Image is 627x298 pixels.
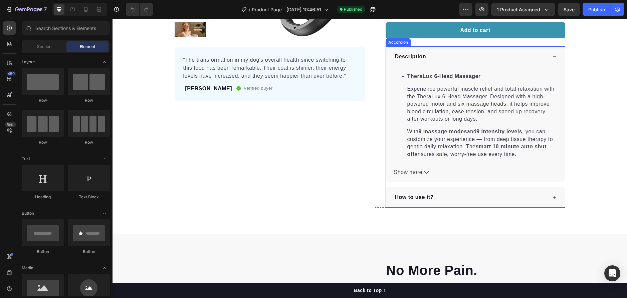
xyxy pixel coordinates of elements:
div: Button [68,249,110,255]
span: Toggle open [99,153,110,164]
span: Product Page - [DATE] 10:46:51 [252,6,321,13]
span: Element [80,44,95,50]
span: Button [22,210,34,216]
p: How to use it? [282,175,321,183]
span: / [249,6,250,13]
span: Show more [281,150,310,158]
p: Experience powerful muscle relief and total relaxation with the TheraLux 6-Head Massager. Designe... [295,67,444,104]
iframe: Design area [113,19,627,298]
div: Back to Top ↑ [241,268,273,275]
span: Published [344,6,362,12]
div: 450 [6,71,16,76]
p: 7 [44,5,47,13]
div: Heading [22,194,64,200]
strong: TheraLux 6-Head Massager [295,55,368,60]
button: Add to cart [273,4,453,20]
button: Save [558,3,580,16]
span: Toggle open [99,57,110,67]
div: Row [68,97,110,103]
span: Save [564,7,575,12]
input: Search Sections & Elements [22,21,110,35]
div: Button [22,249,64,255]
div: Accordion [274,21,297,27]
button: 1 product assigned [491,3,555,16]
span: Toggle open [99,208,110,219]
strong: 9 massage modes [306,110,355,116]
strong: smart 10-minute auto shut-off [295,125,436,138]
button: Show more [281,150,444,158]
div: Undo/Redo [126,3,153,16]
span: Toggle open [99,263,110,273]
span: Section [37,44,51,50]
h2: No More Pain. [273,242,453,261]
p: With and , you can customize your experience — from deep tissue therapy to gentle daily relaxatio... [295,109,444,139]
button: Publish [583,3,611,16]
p: Description [282,34,314,42]
span: Media [22,265,33,271]
div: Beta [5,122,16,127]
div: Add to cart [348,8,378,16]
span: Layout [22,59,35,65]
div: Publish [588,6,605,13]
div: Row [22,97,64,103]
button: 7 [3,3,50,16]
div: Text Block [68,194,110,200]
p: Verified buyer [131,66,160,73]
span: Text [22,156,30,162]
span: 1 product assigned [497,6,540,13]
div: Open Intercom Messenger [604,265,620,281]
div: Row [22,139,64,145]
strong: 9 intensity levels [364,110,410,116]
div: Row [68,139,110,145]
